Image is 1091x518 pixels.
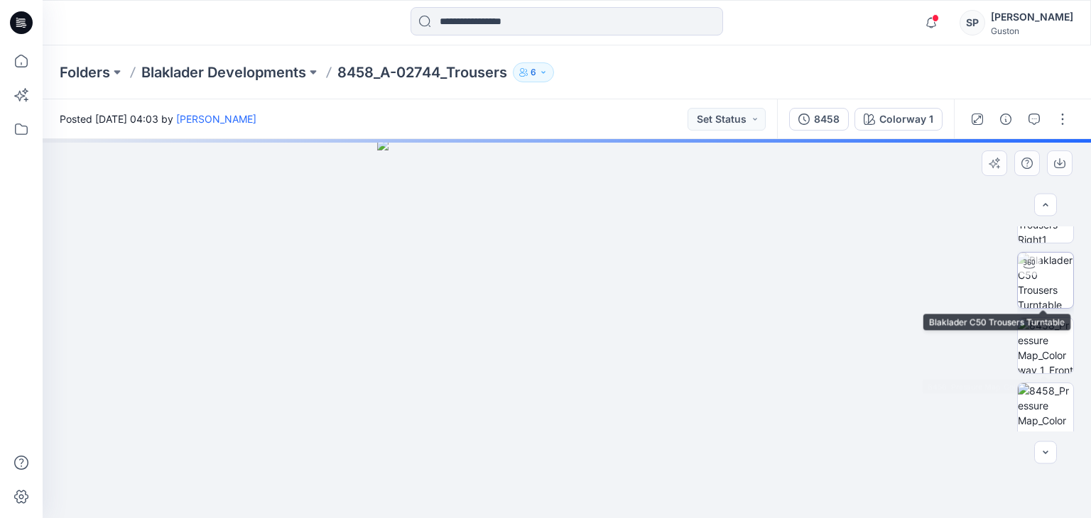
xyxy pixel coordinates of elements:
div: 8458 [814,111,840,127]
p: 6 [531,65,536,80]
a: Blaklader Developments [141,62,306,82]
button: 6 [513,62,554,82]
button: 8458 [789,108,849,131]
img: Blaklader C50 Trousers Turntable [1018,253,1073,308]
div: [PERSON_NAME] [991,9,1073,26]
img: 8458_Pressure Map_Colorway 1_Left [1018,383,1073,439]
p: 8458_A-02744_Trousers [337,62,507,82]
img: 8458_Pressure Map_Colorway 1_Front [1018,318,1073,373]
button: Colorway 1 [854,108,943,131]
a: [PERSON_NAME] [176,113,256,125]
div: SP [960,10,985,35]
img: eyJhbGciOiJIUzI1NiIsImtpZCI6IjAiLCJzbHQiOiJzZXMiLCJ0eXAiOiJKV1QifQ.eyJkYXRhIjp7InR5cGUiOiJzdG9yYW... [377,139,756,518]
div: Guston [991,26,1073,36]
div: Colorway 1 [879,111,933,127]
span: Posted [DATE] 04:03 by [60,111,256,126]
a: Folders [60,62,110,82]
button: Details [994,108,1017,131]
